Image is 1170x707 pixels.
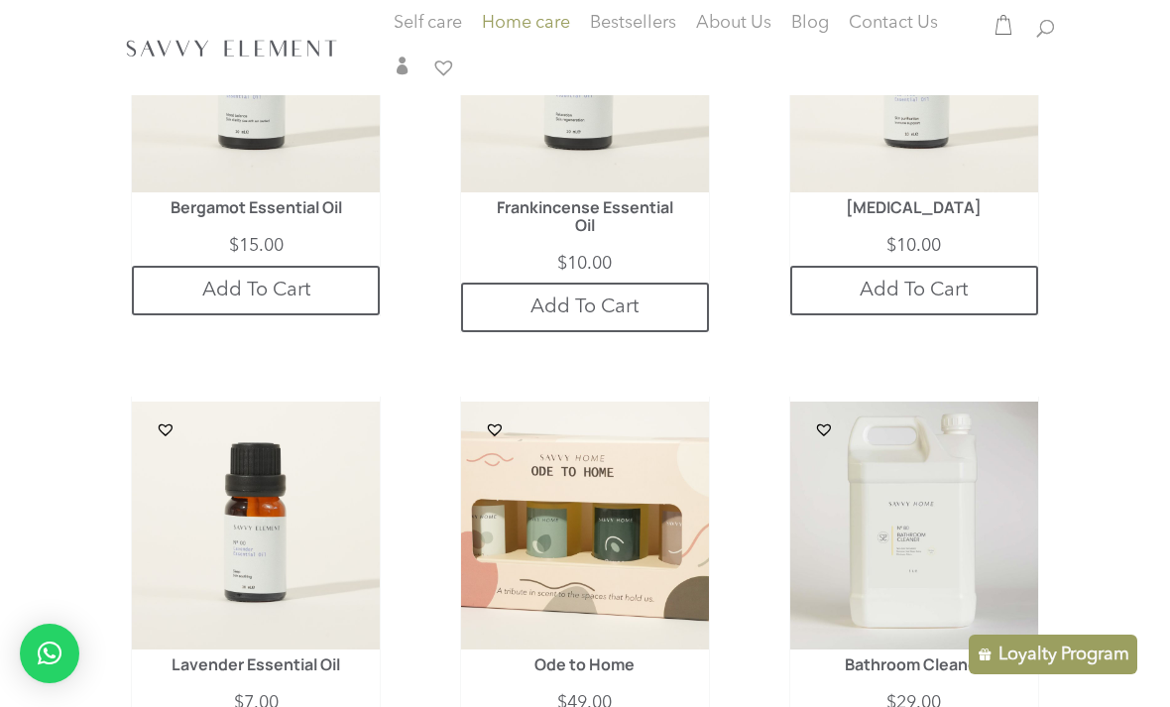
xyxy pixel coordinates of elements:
span: $ [886,237,896,255]
span: Bestsellers [590,14,676,32]
img: Ode to Home [461,402,709,649]
span: Home care [482,14,570,32]
a: Self care [394,16,462,56]
span: Contact Us [849,14,938,32]
bdi: 10.00 [886,237,941,255]
a: Blog [791,16,829,36]
img: Savvy Element Nº 00 Lavender Essential Oil in amber glass bottle with black cap – 10 mL for sleep... [132,402,380,649]
h1: Frankincense Essential Oil [486,199,684,244]
bdi: 10.00 [557,255,612,273]
a: Add to cart: “Tea Tree Essential Oil” [790,266,1038,315]
h1: Lavender Essential Oil [157,656,355,684]
span: $ [229,237,239,255]
img: SavvyElement [121,34,342,62]
span:  [394,57,411,74]
span: About Us [696,14,771,32]
p: Loyalty Program [998,643,1129,666]
h1: Ode to Home [486,656,684,684]
span: Self care [394,14,462,32]
h1: Bathroom Cleaner [815,656,1013,684]
span: $ [557,255,567,273]
bdi: 15.00 [229,237,284,255]
span: Blog [791,14,829,32]
a: Add to cart: “Frankincense Essential Oil” [461,283,709,332]
h1: [MEDICAL_DATA] [815,199,1013,227]
a: About Us [696,16,771,36]
a:  [394,57,411,81]
h1: Bergamot Essential Oil [157,199,355,227]
a: Contact Us [849,16,938,36]
img: Bathroom Cleaner [790,402,1038,649]
a: Add to cart: “Bergamot Essential Oil” [132,266,380,315]
a: Home care [482,16,570,56]
a: Bestsellers [590,16,676,36]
